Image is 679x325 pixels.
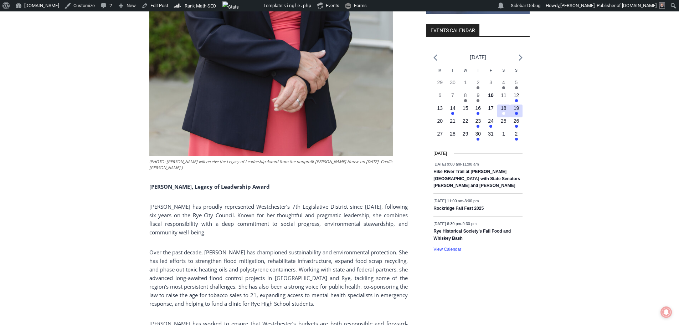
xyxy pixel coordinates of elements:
a: Rye Historical Society’s Fall Food and Whiskey Bash [433,229,511,241]
button: 18 Has events [497,105,510,117]
button: 28 [446,130,459,143]
em: Has events [515,138,518,141]
div: 1 [74,60,78,67]
time: 31 [488,131,494,137]
h2: Events Calendar [426,24,479,36]
h4: [PERSON_NAME] Read Sanctuary Fall Fest: [DATE] [6,72,91,88]
span: M [438,68,441,72]
time: 3 [489,80,492,85]
time: 30 [450,80,456,85]
button: 10 [484,92,497,105]
span: Rank Math SEO [185,3,216,9]
time: 6 [438,92,441,98]
p: Over the past decade, [PERSON_NAME] has championed sustainability and environmental protection. S... [149,248,408,308]
time: 18 [501,105,506,111]
time: 29 [437,80,443,85]
time: 21 [450,118,456,124]
time: 22 [463,118,468,124]
time: 2 [515,131,518,137]
em: Has events [515,125,518,128]
em: Has events [464,99,467,102]
button: 9 Has events [472,92,485,105]
a: Rockridge Fall Fest 2025 [433,206,484,212]
a: Hike River Trail at [PERSON_NAME][GEOGRAPHIC_DATA] with State Senators [PERSON_NAME] and [PERSON_... [433,169,520,189]
span: W [464,68,467,72]
time: [DATE] [433,150,447,157]
span: single.php [283,3,311,8]
a: View Calendar [433,247,461,252]
time: 28 [450,131,456,137]
time: 25 [501,118,506,124]
time: 15 [463,105,468,111]
button: 1 [459,79,472,92]
em: Has events [502,112,505,115]
button: 14 Has events [446,105,459,117]
span: Intern @ [DOMAIN_NAME] [186,71,330,87]
time: 16 [475,105,481,111]
span: [DATE] 6:30 pm [433,222,461,226]
time: 26 [514,118,519,124]
button: 12 Has events [510,92,523,105]
div: 6 [83,60,86,67]
button: 16 Has events [472,105,485,117]
button: 1 [497,130,510,143]
button: 22 [459,117,472,130]
div: Friday [484,68,497,79]
time: 12 [514,92,519,98]
em: Has events [515,99,518,102]
button: 21 [446,117,459,130]
div: Thursday [472,68,485,79]
span: T [452,68,454,72]
button: 11 [497,92,510,105]
div: "[PERSON_NAME] and I covered the [DATE] Parade, which was a really eye opening experience as I ha... [180,0,337,69]
div: Monday [433,68,446,79]
button: 6 [433,92,446,105]
a: Previous month [433,54,437,61]
span: F [490,68,492,72]
time: 1 [502,131,505,137]
button: 13 [433,105,446,117]
button: 24 Has events [484,117,497,130]
span: S [515,68,518,72]
button: 2 Has events [472,79,485,92]
button: 7 [446,92,459,105]
span: 9:30 pm [462,222,477,226]
button: 25 [497,117,510,130]
time: - [433,222,477,226]
div: Sunday [510,68,523,79]
time: - [433,199,479,203]
time: 8 [464,92,467,98]
em: Has events [477,125,479,128]
time: 2 [477,80,479,85]
a: [PERSON_NAME] Read Sanctuary Fall Fest: [DATE] [0,71,103,89]
time: 4 [502,80,505,85]
button: 5 Has events [510,79,523,92]
a: Next month [519,54,523,61]
button: 30 Has events [472,130,485,143]
button: 29 [433,79,446,92]
img: Views over 48 hours. Click for more Jetpack Stats. [222,1,262,10]
time: 27 [437,131,443,137]
button: 4 Has events [497,79,510,92]
time: 23 [475,118,481,124]
time: 14 [450,105,456,111]
p: [PERSON_NAME] has proudly represented Westchester’s 7th Legislative District since [DATE], follow... [149,202,408,237]
span: [PERSON_NAME], Publisher of [DOMAIN_NAME] [560,3,657,8]
em: Has events [489,125,492,128]
div: Tuesday [446,68,459,79]
em: Has events [451,112,454,115]
div: Co-sponsored by Westchester County Parks [74,21,99,59]
img: s_800_29ca6ca9-f6cc-433c-a631-14f6620ca39b.jpeg [0,0,71,71]
button: 8 Has events [459,92,472,105]
figcaption: (PHOTO: [PERSON_NAME] will receive the Legacy of Leadership Award from the nonprofit [PERSON_NAME... [149,158,393,171]
li: [DATE] [470,52,486,62]
time: 19 [514,105,519,111]
time: 30 [475,131,481,137]
span: S [502,68,505,72]
time: 10 [488,92,494,98]
div: / [79,60,81,67]
button: 23 Has events [472,117,485,130]
div: Saturday [497,68,510,79]
div: Wednesday [459,68,472,79]
em: Has events [477,138,479,141]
